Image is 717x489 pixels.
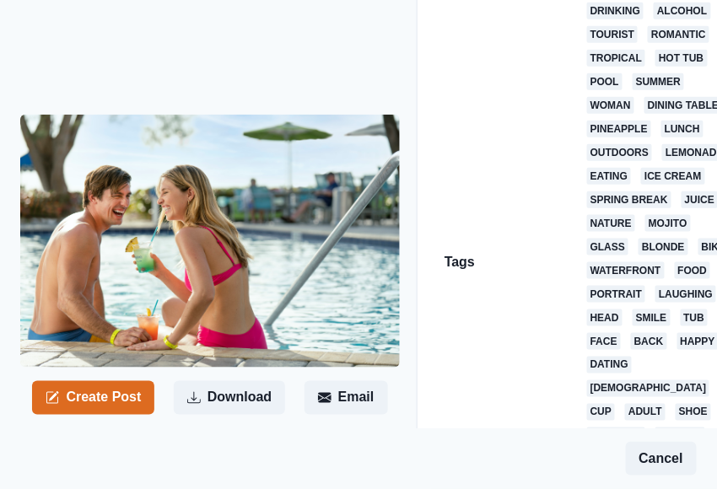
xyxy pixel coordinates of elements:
[587,404,615,421] a: cup
[587,333,621,350] a: face
[626,442,697,476] button: Cancel
[587,191,671,208] a: spring break
[587,144,652,161] a: outdoors
[587,309,623,326] a: head
[654,3,710,19] a: alcohol
[655,427,705,444] a: person
[587,427,645,444] a: cocktail
[587,357,632,373] a: dating
[587,168,631,185] a: eating
[587,239,628,255] a: glass
[681,309,709,326] a: tub
[655,286,716,303] a: laughing
[625,404,666,421] a: adult
[633,309,671,326] a: smile
[587,262,665,279] a: waterfront
[639,239,688,255] a: blonde
[305,381,388,415] button: Email
[675,262,711,279] a: food
[661,121,704,137] a: lunch
[32,381,154,415] button: Create Post
[174,381,285,415] button: Download
[20,115,400,368] img: ogpb1szbe6ni1yihojqy
[641,168,704,185] a: ice cream
[587,26,638,43] a: tourist
[587,121,651,137] a: pineapple
[587,286,645,303] a: portrait
[587,97,634,114] a: woman
[587,3,644,19] a: drinking
[633,73,684,90] a: summer
[631,333,667,350] a: back
[587,50,645,67] a: tropical
[676,404,711,421] a: shoe
[587,215,635,232] a: nature
[645,215,691,232] a: mojito
[655,50,707,67] a: hot tub
[587,73,623,90] a: pool
[648,26,709,43] a: romantic
[587,380,710,397] a: [DEMOGRAPHIC_DATA]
